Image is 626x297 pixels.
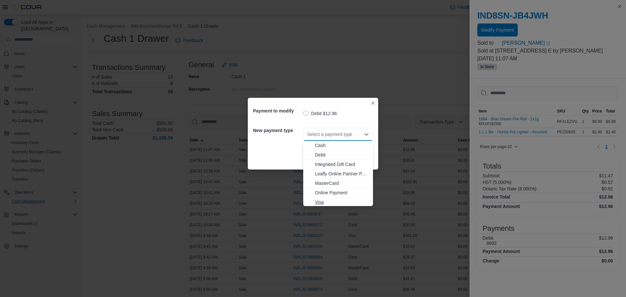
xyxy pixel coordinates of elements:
[315,152,369,158] span: Debit
[315,189,369,196] span: Online Payment
[364,132,369,137] button: Close list of options
[315,180,369,186] span: MasterCard
[303,141,373,150] button: Cash
[303,198,373,207] button: Visa
[303,110,337,117] label: Debit $12.96
[315,161,369,168] span: Integrated Gift Card
[315,199,369,205] span: Visa
[253,124,302,137] h5: New payment type
[303,141,373,207] div: Choose from the following options
[303,188,373,198] button: Online Payment
[315,142,369,149] span: Cash
[303,179,373,188] button: MasterCard
[315,171,369,177] span: Leafly Online Partner Payment
[303,160,373,169] button: Integrated Gift Card
[253,104,302,117] h5: Payment to modify
[369,99,377,107] button: Closes this modal window
[303,150,373,160] button: Debit
[307,130,308,138] input: Accessible screen reader label
[303,169,373,179] button: Leafly Online Partner Payment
